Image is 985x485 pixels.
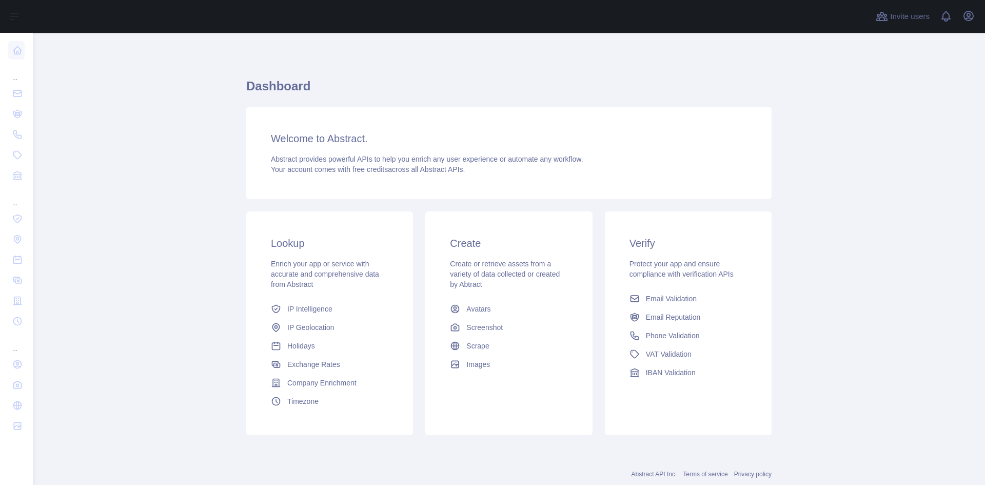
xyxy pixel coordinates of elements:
div: ... [8,62,25,82]
h3: Lookup [271,236,388,250]
a: Privacy policy [734,471,772,478]
a: Screenshot [446,318,572,337]
h1: Dashboard [246,78,772,103]
span: Invite users [890,11,930,23]
span: IBAN Validation [646,367,696,378]
a: Phone Validation [625,326,751,345]
a: Exchange Rates [267,355,392,374]
span: Email Validation [646,294,697,304]
span: Holidays [287,341,315,351]
span: VAT Validation [646,349,692,359]
a: Company Enrichment [267,374,392,392]
span: Abstract provides powerful APIs to help you enrich any user experience or automate any workflow. [271,155,583,163]
span: Exchange Rates [287,359,340,370]
a: IBAN Validation [625,363,751,382]
div: ... [8,187,25,207]
span: Scrape [466,341,489,351]
span: Create or retrieve assets from a variety of data collected or created by Abtract [450,260,560,288]
a: Scrape [446,337,572,355]
span: Avatars [466,304,490,314]
h3: Create [450,236,567,250]
span: Phone Validation [646,331,700,341]
span: IP Geolocation [287,322,334,333]
span: Company Enrichment [287,378,357,388]
a: Terms of service [683,471,727,478]
button: Invite users [874,8,932,25]
span: IP Intelligence [287,304,332,314]
h3: Welcome to Abstract. [271,131,747,146]
span: Your account comes with across all Abstract APIs. [271,165,465,173]
span: Email Reputation [646,312,701,322]
span: Enrich your app or service with accurate and comprehensive data from Abstract [271,260,379,288]
a: IP Intelligence [267,300,392,318]
a: Avatars [446,300,572,318]
span: Protect your app and ensure compliance with verification APIs [629,260,734,278]
div: ... [8,333,25,353]
a: Abstract API Inc. [632,471,677,478]
span: Images [466,359,490,370]
a: Email Validation [625,289,751,308]
span: Screenshot [466,322,503,333]
a: Email Reputation [625,308,751,326]
span: Timezone [287,396,319,406]
a: VAT Validation [625,345,751,363]
a: Holidays [267,337,392,355]
h3: Verify [629,236,747,250]
a: IP Geolocation [267,318,392,337]
a: Timezone [267,392,392,411]
a: Images [446,355,572,374]
span: free credits [352,165,388,173]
